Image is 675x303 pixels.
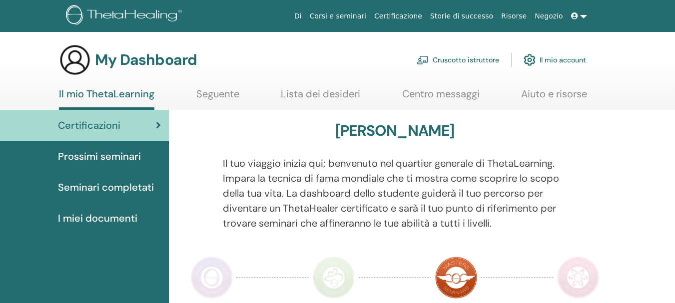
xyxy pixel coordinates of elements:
[306,7,370,25] a: Corsi e seminari
[524,49,586,71] a: Il mio account
[58,118,120,133] span: Certificazioni
[223,156,567,231] p: Il tuo viaggio inizia qui; benvenuto nel quartier generale di ThetaLearning. Impara la tecnica di...
[417,55,429,64] img: chalkboard-teacher.svg
[435,257,477,299] img: Master
[313,257,355,299] img: Instructor
[59,88,154,110] a: Il mio ThetaLearning
[281,88,360,107] a: Lista dei desideri
[59,44,91,76] img: generic-user-icon.jpg
[402,88,480,107] a: Centro messaggi
[557,257,599,299] img: Certificate of Science
[58,149,141,164] span: Prossimi seminari
[290,7,306,25] a: Di
[95,51,197,69] h3: My Dashboard
[335,122,455,140] h3: [PERSON_NAME]
[426,7,497,25] a: Storie di successo
[524,51,536,68] img: cog.svg
[531,7,567,25] a: Negozio
[196,88,239,107] a: Seguente
[497,7,531,25] a: Risorse
[417,49,499,71] a: Cruscotto istruttore
[66,5,185,27] img: logo.png
[370,7,426,25] a: Certificazione
[191,257,233,299] img: Practitioner
[58,211,137,226] span: I miei documenti
[521,88,587,107] a: Aiuto e risorse
[58,180,154,195] span: Seminari completati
